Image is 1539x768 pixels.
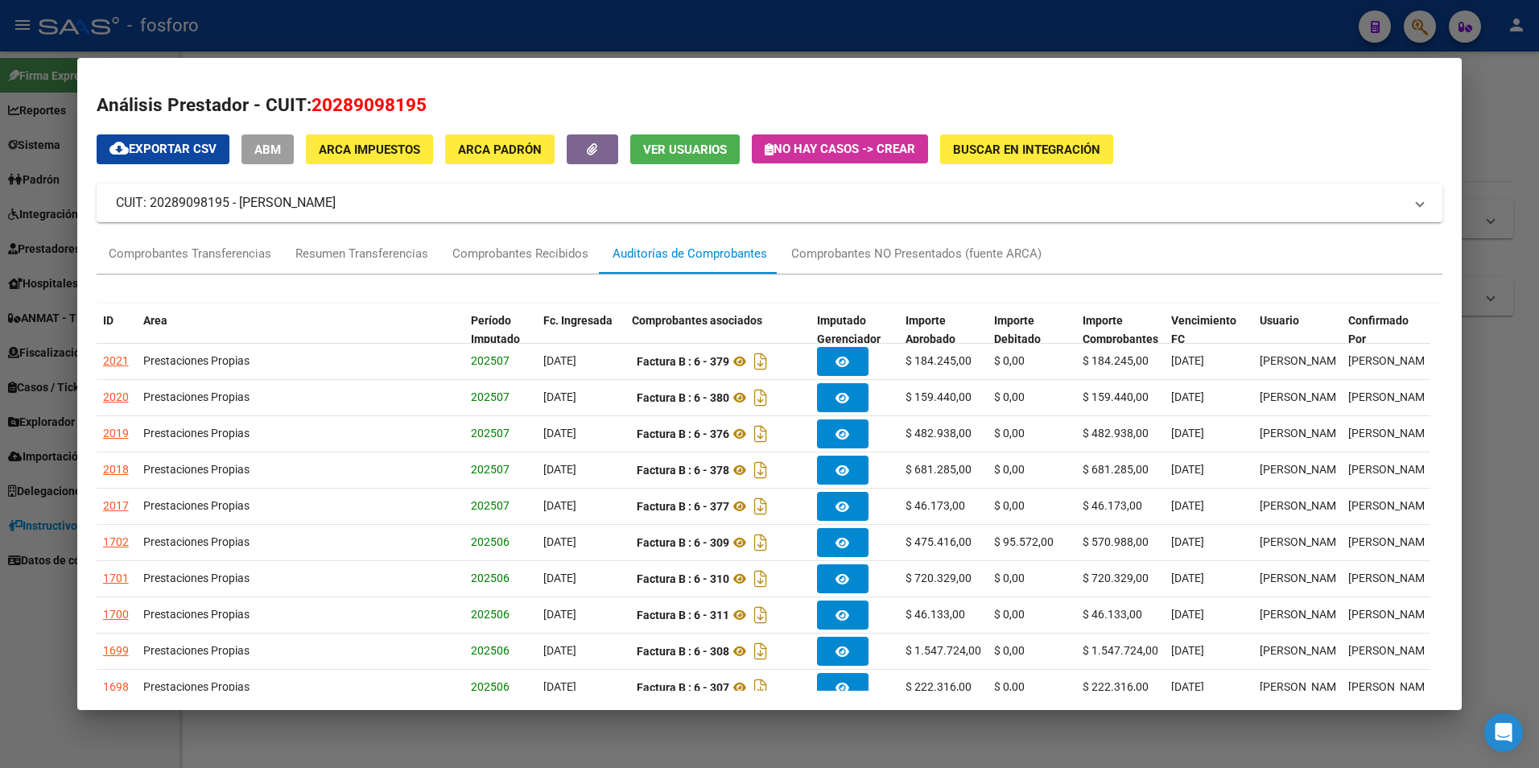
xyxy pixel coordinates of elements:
i: Descargar documento [750,349,771,374]
span: [PERSON_NAME] [1348,390,1434,403]
span: Prestaciones Propias [143,390,250,403]
span: Confirmado Por [1348,314,1409,345]
span: Vencimiento FC [1171,314,1236,345]
span: [PERSON_NAME] [1260,390,1346,403]
i: Descargar documento [750,530,771,555]
span: [DATE] [543,427,576,440]
span: Fc. Ingresada [543,314,613,327]
div: Open Intercom Messenger [1484,713,1523,752]
span: Prestaciones Propias [143,680,250,693]
datatable-header-cell: Fc. Ingresada [537,303,625,357]
span: 202506 [471,608,510,621]
span: 20289098195 [312,94,427,115]
span: $ 482.938,00 [1083,427,1149,440]
span: [PERSON_NAME] [1348,427,1434,440]
span: [DATE] [543,644,576,657]
button: ABM [241,134,294,164]
div: 2019 [103,424,129,443]
span: $ 222.316,00 [1083,680,1149,693]
i: Descargar documento [750,638,771,664]
button: No hay casos -> Crear [752,134,928,163]
datatable-header-cell: Usuario [1253,303,1342,357]
span: 202506 [471,535,510,548]
span: $ 46.133,00 [906,608,965,621]
span: Importe Debitado [994,314,1041,345]
strong: Factura B : 6 - 310 [637,572,729,585]
datatable-header-cell: Importe Debitado [988,303,1076,357]
span: $ 482.938,00 [906,427,972,440]
strong: Factura B : 6 - 379 [637,355,729,368]
span: $ 184.245,00 [1083,354,1149,367]
span: 202507 [471,463,510,476]
strong: Factura B : 6 - 376 [637,427,729,440]
span: $ 475.416,00 [906,535,972,548]
span: ABM [254,142,281,157]
span: $ 0,00 [994,680,1025,693]
button: Ver Usuarios [630,134,740,164]
span: $ 0,00 [994,354,1025,367]
strong: Factura B : 6 - 311 [637,609,729,621]
datatable-header-cell: Vencimiento FC [1165,303,1253,357]
span: Comprobantes asociados [632,314,762,327]
span: [DATE] [1171,680,1204,693]
span: Prestaciones Propias [143,427,250,440]
span: $ 222.316,00 [906,680,972,693]
span: No hay casos -> Crear [765,142,915,156]
i: Descargar documento [750,602,771,628]
div: Comprobantes Recibidos [452,245,588,263]
span: Prestaciones Propias [143,644,250,657]
span: $ 681.285,00 [1083,463,1149,476]
span: Buscar en Integración [953,142,1100,157]
span: [PERSON_NAME] [1260,535,1346,548]
span: 202507 [471,390,510,403]
span: $ 1.547.724,00 [906,644,981,657]
span: Período Imputado [471,314,520,345]
div: Comprobantes Transferencias [109,245,271,263]
h2: Análisis Prestador - CUIT: [97,92,1443,119]
datatable-header-cell: Importe Aprobado [899,303,988,357]
span: [PERSON_NAME] [1260,427,1346,440]
span: [DATE] [1171,644,1204,657]
span: Imputado Gerenciador [817,314,881,345]
span: $ 95.572,00 [994,535,1054,548]
span: [DATE] [1171,354,1204,367]
span: [PERSON_NAME] [1260,680,1346,693]
span: [PERSON_NAME] [1260,463,1346,476]
span: [PERSON_NAME] [1348,608,1434,621]
span: [DATE] [543,390,576,403]
button: ARCA Padrón [445,134,555,164]
span: [DATE] [1171,390,1204,403]
span: $ 0,00 [994,644,1025,657]
div: 2021 [103,352,129,370]
div: Auditorías de Comprobantes [613,245,767,263]
mat-expansion-panel-header: CUIT: 20289098195 - [PERSON_NAME] [97,184,1443,222]
span: [DATE] [543,680,576,693]
span: [PERSON_NAME] [1260,608,1346,621]
div: Resumen Transferencias [295,245,428,263]
datatable-header-cell: Importe Comprobantes [1076,303,1165,357]
span: [DATE] [543,354,576,367]
span: Prestaciones Propias [143,572,250,584]
span: 202506 [471,644,510,657]
span: [PERSON_NAME] [1348,354,1434,367]
span: Usuario [1260,314,1299,327]
button: Buscar en Integración [940,134,1113,164]
span: Prestaciones Propias [143,354,250,367]
span: $ 0,00 [994,608,1025,621]
button: ARCA Impuestos [306,134,433,164]
span: $ 720.329,00 [906,572,972,584]
span: [DATE] [1171,608,1204,621]
span: Ver Usuarios [643,142,727,157]
span: [PERSON_NAME] [1348,463,1434,476]
strong: Factura B : 6 - 380 [637,391,729,404]
datatable-header-cell: Confirmado Por [1342,303,1430,357]
span: [DATE] [1171,463,1204,476]
span: ID [103,314,113,327]
datatable-header-cell: ID [97,303,137,357]
span: $ 159.440,00 [906,390,972,403]
span: [DATE] [543,535,576,548]
i: Descargar documento [750,675,771,700]
datatable-header-cell: Area [137,303,464,357]
datatable-header-cell: Imputado Gerenciador [811,303,899,357]
span: [DATE] [1171,535,1204,548]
